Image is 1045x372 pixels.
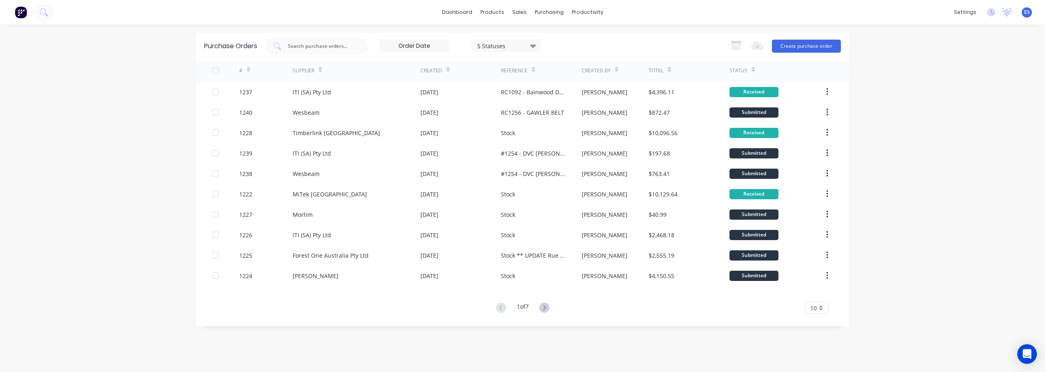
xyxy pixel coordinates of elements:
[293,190,367,198] div: MiTek [GEOGRAPHIC_DATA]
[729,209,778,220] div: Submitted
[420,190,438,198] div: [DATE]
[729,67,747,74] div: Status
[501,67,527,74] div: Reference
[501,231,515,239] div: Stock
[582,169,627,178] div: [PERSON_NAME]
[420,88,438,96] div: [DATE]
[239,169,252,178] div: 1238
[420,129,438,137] div: [DATE]
[1024,9,1030,16] span: ES
[420,108,438,117] div: [DATE]
[293,210,313,219] div: Mortim
[501,251,565,260] div: Stock ** UPDATE Rue Int Cost **
[582,210,627,219] div: [PERSON_NAME]
[293,169,320,178] div: Wesbeam
[568,6,607,18] div: productivity
[293,231,331,239] div: ITI (SA) Pty Ltd
[239,210,252,219] div: 1227
[501,190,515,198] div: Stock
[531,6,568,18] div: purchasing
[239,108,252,117] div: 1240
[729,148,778,158] div: Submitted
[239,272,252,280] div: 1224
[239,88,252,96] div: 1237
[649,67,663,74] div: Total
[420,272,438,280] div: [DATE]
[649,149,670,158] div: $197.68
[649,88,674,96] div: $4,396.11
[649,251,674,260] div: $2,555.19
[501,169,565,178] div: #1254 - DVC [PERSON_NAME]
[950,6,981,18] div: settings
[729,128,778,138] div: Received
[15,6,27,18] img: Factory
[729,250,778,261] div: Submitted
[1017,344,1037,364] div: Open Intercom Messenger
[420,251,438,260] div: [DATE]
[420,231,438,239] div: [DATE]
[729,271,778,281] div: Submitted
[293,67,314,74] div: Supplier
[729,189,778,199] div: Received
[649,231,674,239] div: $2,468.18
[477,41,536,50] div: 5 Statuses
[501,108,564,117] div: RC1256 - GAWLER BELT
[649,129,678,137] div: $10,096.56
[420,67,442,74] div: Created
[420,149,438,158] div: [DATE]
[649,169,670,178] div: $763.41
[582,231,627,239] div: [PERSON_NAME]
[293,149,331,158] div: ITI (SA) Pty Ltd
[582,88,627,96] div: [PERSON_NAME]
[239,190,252,198] div: 1222
[293,251,369,260] div: Forest One Australia Pty Ltd
[501,129,515,137] div: Stock
[508,6,531,18] div: sales
[810,304,817,312] span: 10
[649,190,678,198] div: $10,129.64
[501,210,515,219] div: Stock
[420,169,438,178] div: [DATE]
[293,108,320,117] div: Wesbeam
[501,88,565,96] div: RC1092 - Bainwood Decking
[582,149,627,158] div: [PERSON_NAME]
[293,129,380,137] div: Timberlink [GEOGRAPHIC_DATA]
[582,190,627,198] div: [PERSON_NAME]
[649,210,667,219] div: $40.99
[582,67,611,74] div: Created By
[582,108,627,117] div: [PERSON_NAME]
[420,210,438,219] div: [DATE]
[729,230,778,240] div: Submitted
[729,87,778,97] div: Received
[517,302,529,314] div: 1 of 7
[729,169,778,179] div: Submitted
[501,149,565,158] div: #1254 - DVC [PERSON_NAME] Small Order
[476,6,508,18] div: products
[380,40,449,52] input: Order Date
[293,88,331,96] div: ITI (SA) Pty Ltd
[204,41,257,51] div: Purchase Orders
[649,272,674,280] div: $4,150.55
[239,67,242,74] div: #
[438,6,476,18] a: dashboard
[239,129,252,137] div: 1228
[501,272,515,280] div: Stock
[287,42,355,50] input: Search purchase orders...
[239,251,252,260] div: 1225
[649,108,670,117] div: $872.47
[239,149,252,158] div: 1239
[772,40,841,53] button: Create purchase order
[582,272,627,280] div: [PERSON_NAME]
[239,231,252,239] div: 1226
[729,107,778,118] div: Submitted
[293,272,338,280] div: [PERSON_NAME]
[582,129,627,137] div: [PERSON_NAME]
[582,251,627,260] div: [PERSON_NAME]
